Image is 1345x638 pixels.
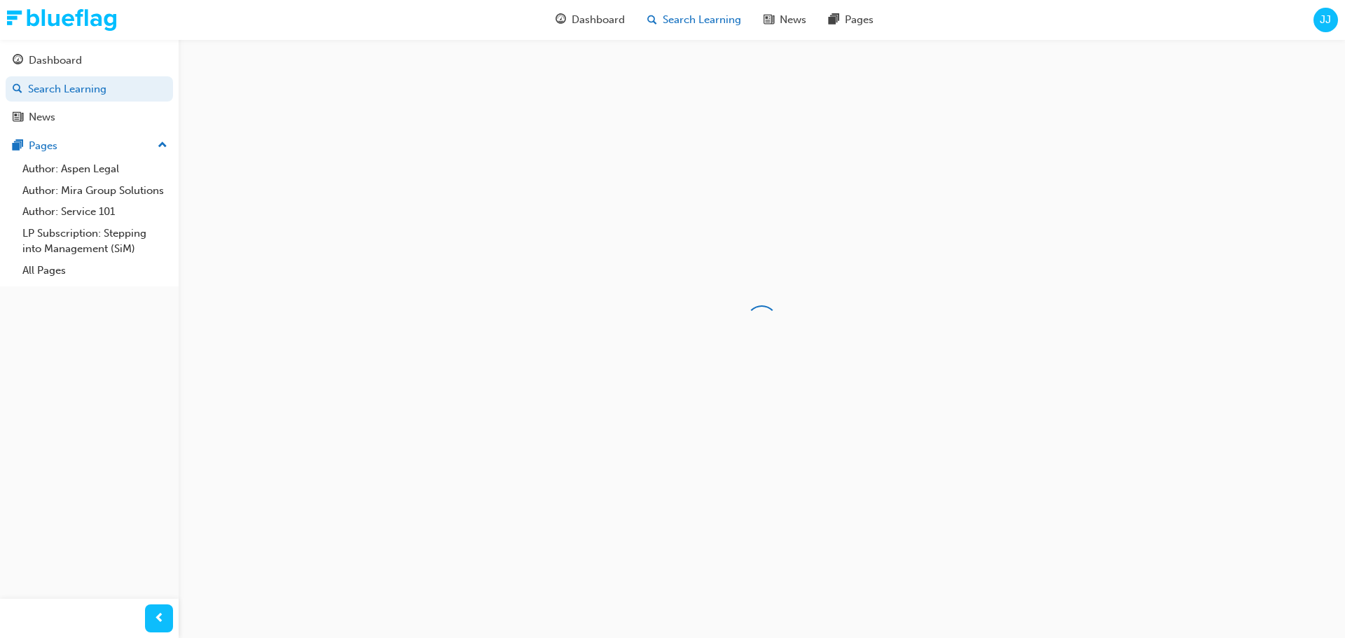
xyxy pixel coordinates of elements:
span: news-icon [764,11,774,29]
span: news-icon [13,111,23,124]
a: Author: Aspen Legal [17,158,173,180]
a: All Pages [17,260,173,282]
span: JJ [1320,12,1331,28]
a: News [6,104,173,130]
span: search-icon [13,83,22,96]
div: Pages [29,138,57,154]
span: pages-icon [829,11,839,29]
span: News [780,12,806,28]
span: search-icon [647,11,657,29]
img: Trak [7,9,116,31]
a: LP Subscription: Stepping into Management (SiM) [17,223,173,260]
span: Search Learning [663,12,741,28]
a: guage-iconDashboard [544,6,636,34]
span: prev-icon [154,610,165,627]
button: DashboardSearch LearningNews [6,45,173,133]
span: Dashboard [572,12,625,28]
a: Dashboard [6,48,173,74]
span: pages-icon [13,140,23,153]
div: Dashboard [29,53,82,69]
a: Search Learning [6,76,173,102]
span: Pages [845,12,874,28]
a: Author: Mira Group Solutions [17,180,173,202]
button: JJ [1313,8,1338,32]
span: guage-icon [556,11,566,29]
div: News [29,109,55,125]
span: up-icon [158,137,167,155]
button: Pages [6,133,173,159]
span: guage-icon [13,55,23,67]
a: Author: Service 101 [17,201,173,223]
a: search-iconSearch Learning [636,6,752,34]
a: pages-iconPages [818,6,885,34]
a: news-iconNews [752,6,818,34]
